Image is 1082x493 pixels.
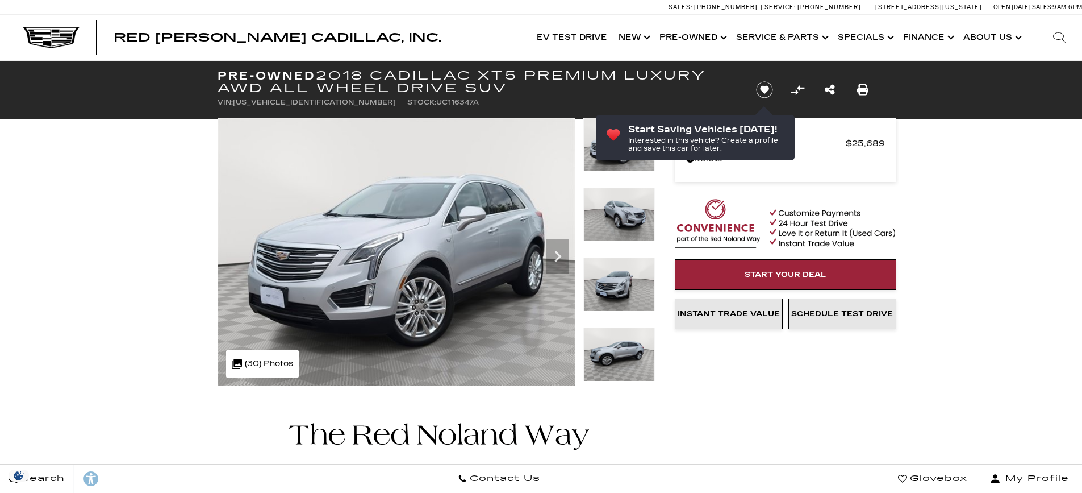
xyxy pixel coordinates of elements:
span: VIN: [218,98,233,106]
img: Used 2018 Radiant Silver Metallic Cadillac Premium Luxury AWD image 3 [583,258,655,312]
a: Instant Trade Value [675,299,783,329]
h1: 2018 Cadillac XT5 Premium Luxury AWD All Wheel Drive SUV [218,69,737,94]
button: Compare Vehicle [789,81,806,98]
a: Schedule Test Drive [788,299,896,329]
a: Red [PERSON_NAME] $25,689 [686,135,885,151]
a: [STREET_ADDRESS][US_STATE] [875,3,982,11]
img: Opt-Out Icon [6,470,32,482]
span: Service: [764,3,796,11]
span: Glovebox [907,471,967,487]
a: Finance [897,15,958,60]
span: Sales: [1032,3,1052,11]
img: Used 2018 Radiant Silver Metallic Cadillac Premium Luxury AWD image 1 [218,118,575,386]
span: Search [18,471,65,487]
a: EV Test Drive [531,15,613,60]
a: About Us [958,15,1025,60]
a: Specials [832,15,897,60]
div: Next [546,239,569,274]
span: [PHONE_NUMBER] [694,3,758,11]
span: Open [DATE] [993,3,1031,11]
a: Details [686,151,885,167]
a: Red [PERSON_NAME] Cadillac, Inc. [114,32,441,43]
span: Red [PERSON_NAME] [686,135,846,151]
span: Schedule Test Drive [791,309,893,318]
div: (30) Photos [226,350,299,378]
span: Stock: [407,98,436,106]
span: 9 AM-6 PM [1052,3,1082,11]
strong: Pre-Owned [218,69,316,82]
a: Glovebox [889,465,976,493]
span: Start Your Deal [745,270,826,279]
span: $25,689 [846,135,885,151]
a: New [613,15,654,60]
img: Used 2018 Radiant Silver Metallic Cadillac Premium Luxury AWD image 4 [583,328,655,382]
span: Red [PERSON_NAME] Cadillac, Inc. [114,31,441,44]
span: UC116347A [436,98,479,106]
img: Used 2018 Radiant Silver Metallic Cadillac Premium Luxury AWD image 2 [583,188,655,242]
a: Pre-Owned [654,15,730,60]
img: Used 2018 Radiant Silver Metallic Cadillac Premium Luxury AWD image 1 [583,118,655,172]
a: Share this Pre-Owned 2018 Cadillac XT5 Premium Luxury AWD All Wheel Drive SUV [825,82,835,98]
a: Start Your Deal [675,259,896,290]
section: Click to Open Cookie Consent Modal [6,470,32,482]
a: Print this Pre-Owned 2018 Cadillac XT5 Premium Luxury AWD All Wheel Drive SUV [857,82,868,98]
img: Cadillac Dark Logo with Cadillac White Text [23,27,80,48]
span: [US_VEHICLE_IDENTIFICATION_NUMBER] [233,98,396,106]
span: [PHONE_NUMBER] [797,3,861,11]
a: Sales: [PHONE_NUMBER] [669,4,761,10]
button: Open user profile menu [976,465,1082,493]
a: Service & Parts [730,15,832,60]
span: My Profile [1001,471,1069,487]
a: Service: [PHONE_NUMBER] [761,4,864,10]
button: Save vehicle [752,81,777,99]
span: Contact Us [467,471,540,487]
span: Sales: [669,3,692,11]
a: Contact Us [449,465,549,493]
span: Instant Trade Value [678,309,780,318]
